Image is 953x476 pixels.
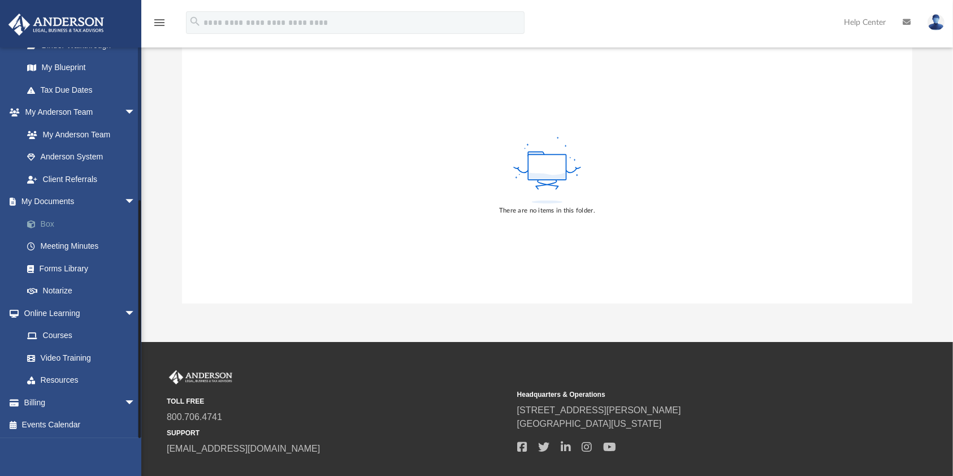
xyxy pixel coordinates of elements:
div: There are no items in this folder. [499,206,595,216]
img: Anderson Advisors Platinum Portal [167,370,235,385]
a: [EMAIL_ADDRESS][DOMAIN_NAME] [167,444,320,453]
i: menu [153,16,166,29]
a: [GEOGRAPHIC_DATA][US_STATE] [517,419,662,429]
a: Events Calendar [8,414,153,436]
a: [STREET_ADDRESS][PERSON_NAME] [517,405,681,415]
span: arrow_drop_down [124,302,147,325]
a: Courses [16,324,147,347]
span: arrow_drop_down [124,191,147,214]
small: SUPPORT [167,428,509,438]
img: Anderson Advisors Platinum Portal [5,14,107,36]
small: Headquarters & Operations [517,390,860,400]
a: Anderson System [16,146,147,168]
a: menu [153,21,166,29]
a: Meeting Minutes [16,235,153,258]
a: My Blueprint [16,57,147,79]
a: Billingarrow_drop_down [8,391,153,414]
a: My Documentsarrow_drop_down [8,191,153,213]
img: User Pic [928,14,945,31]
a: Client Referrals [16,168,147,191]
a: Notarize [16,280,153,302]
a: My Anderson Teamarrow_drop_down [8,101,147,124]
a: Tax Due Dates [16,79,153,101]
a: My Anderson Team [16,123,141,146]
a: Forms Library [16,257,147,280]
a: Box [16,213,153,235]
span: arrow_drop_down [124,101,147,124]
a: Online Learningarrow_drop_down [8,302,147,324]
span: arrow_drop_down [124,391,147,414]
a: 800.706.4741 [167,412,222,422]
small: TOLL FREE [167,396,509,406]
i: search [189,15,201,28]
a: Video Training [16,347,141,369]
a: Resources [16,369,147,392]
